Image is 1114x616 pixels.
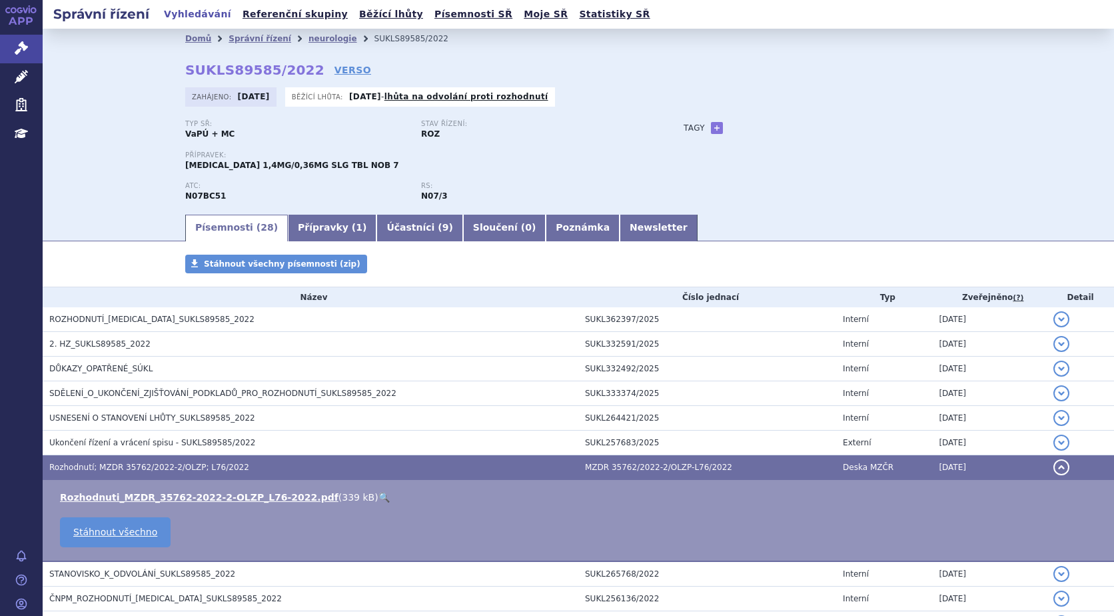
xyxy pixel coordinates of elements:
span: DŮKAZY_OPATŘENÉ_SÚKL [49,364,153,373]
span: Interní [843,315,869,324]
a: Písemnosti SŘ [430,5,516,23]
a: Běžící lhůty [355,5,427,23]
a: Přípravky (1) [288,215,376,241]
span: USNESENÍ O STANOVENÍ LHŮTY_SUKLS89585_2022 [49,413,255,423]
td: SUKL264421/2025 [578,406,836,431]
button: detail [1053,459,1069,475]
td: [DATE] [932,455,1047,480]
span: Rozhodnutí; MZDR 35762/2022-2/OLZP; L76/2022 [49,463,249,472]
span: STANOVISKO_K_ODVOLÁNÍ_SUKLS89585_2022 [49,569,235,579]
strong: [DATE] [238,92,270,101]
span: Interní [843,364,869,373]
abbr: (?) [1013,293,1023,303]
td: SUKL332492/2025 [578,357,836,381]
a: Stáhnout všechny písemnosti (zip) [185,255,367,273]
span: Interní [843,594,869,603]
th: Detail [1047,287,1114,307]
td: SUKL332591/2025 [578,332,836,357]
span: 2. HZ_SUKLS89585_2022 [49,339,151,349]
span: Deska MZČR [843,463,893,472]
h3: Tagy [684,120,705,136]
a: 🔍 [378,492,390,503]
td: [DATE] [932,332,1047,357]
span: Stáhnout všechny písemnosti (zip) [204,259,360,269]
strong: [DATE] [349,92,381,101]
a: + [711,122,723,134]
td: [DATE] [932,357,1047,381]
p: Stav řízení: [421,120,644,128]
a: Písemnosti (28) [185,215,288,241]
td: MZDR 35762/2022-2/OLZP-L76/2022 [578,455,836,480]
span: 339 kB [342,492,374,503]
th: Typ [836,287,932,307]
a: Stáhnout všechno [60,517,171,547]
td: [DATE] [932,381,1047,406]
td: [DATE] [932,307,1047,332]
a: Správní řízení [229,34,291,43]
span: [MEDICAL_DATA] 1,4MG/0,36MG SLG TBL NOB 7 [185,161,399,170]
a: Moje SŘ [520,5,572,23]
button: detail [1053,336,1069,352]
strong: ROZ [421,129,440,139]
strong: VaPÚ + MC [185,129,235,139]
p: Přípravek: [185,151,657,159]
a: Rozhodnuti_MZDR_35762-2022-2-OLZP_L76-2022.pdf [60,492,338,503]
h2: Správní řízení [43,5,160,23]
th: Zveřejněno [932,287,1047,307]
a: Domů [185,34,211,43]
strong: BUPRENORFIN, KOMBINACE [185,191,226,201]
a: neurologie [308,34,357,43]
span: Zahájeno: [192,91,234,102]
span: Externí [843,438,871,447]
td: SUKL333374/2025 [578,381,836,406]
span: ROZHODNUTÍ_ZUBSOLV_SUKLS89585_2022 [49,315,255,324]
a: Účastníci (9) [376,215,462,241]
span: 28 [261,222,273,233]
strong: buprenorfin, komb. [421,191,447,201]
p: - [349,91,548,102]
span: Běžící lhůta: [292,91,346,102]
strong: SUKLS89585/2022 [185,62,324,78]
p: ATC: [185,182,408,190]
a: Poznámka [546,215,620,241]
th: Název [43,287,578,307]
td: [DATE] [932,587,1047,611]
button: detail [1053,410,1069,426]
a: Newsletter [620,215,698,241]
span: Interní [843,389,869,398]
button: detail [1053,385,1069,401]
button: detail [1053,566,1069,582]
button: detail [1053,435,1069,451]
td: SUKL265768/2022 [578,561,836,587]
td: SUKL257683/2025 [578,431,836,455]
a: Referenční skupiny [239,5,352,23]
span: Interní [843,413,869,423]
span: Interní [843,339,869,349]
a: Statistiky SŘ [575,5,654,23]
p: Typ SŘ: [185,120,408,128]
span: 1 [356,222,362,233]
span: 0 [525,222,532,233]
button: detail [1053,311,1069,327]
td: [DATE] [932,431,1047,455]
a: Vyhledávání [160,5,235,23]
td: SUKL256136/2022 [578,587,836,611]
li: ( ) [60,491,1101,504]
span: SDĚLENÍ_O_UKONČENÍ_ZJIŠŤOVÁNÍ_PODKLADŮ_PRO_ROZHODNUTÍ_SUKLS89585_2022 [49,389,396,398]
button: detail [1053,361,1069,377]
td: [DATE] [932,406,1047,431]
span: 9 [442,222,449,233]
td: SUKL362397/2025 [578,307,836,332]
a: lhůta na odvolání proti rozhodnutí [384,92,548,101]
li: SUKLS89585/2022 [374,29,466,49]
span: ČNPM_ROZHODNUTÍ_ZUBSOLV_SUKLS89585_2022 [49,594,282,603]
span: Ukončení řízení a vrácení spisu - SUKLS89585/2022 [49,438,255,447]
th: Číslo jednací [578,287,836,307]
p: RS: [421,182,644,190]
a: Sloučení (0) [463,215,546,241]
span: Interní [843,569,869,579]
a: VERSO [334,63,371,77]
button: detail [1053,591,1069,607]
td: [DATE] [932,561,1047,587]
